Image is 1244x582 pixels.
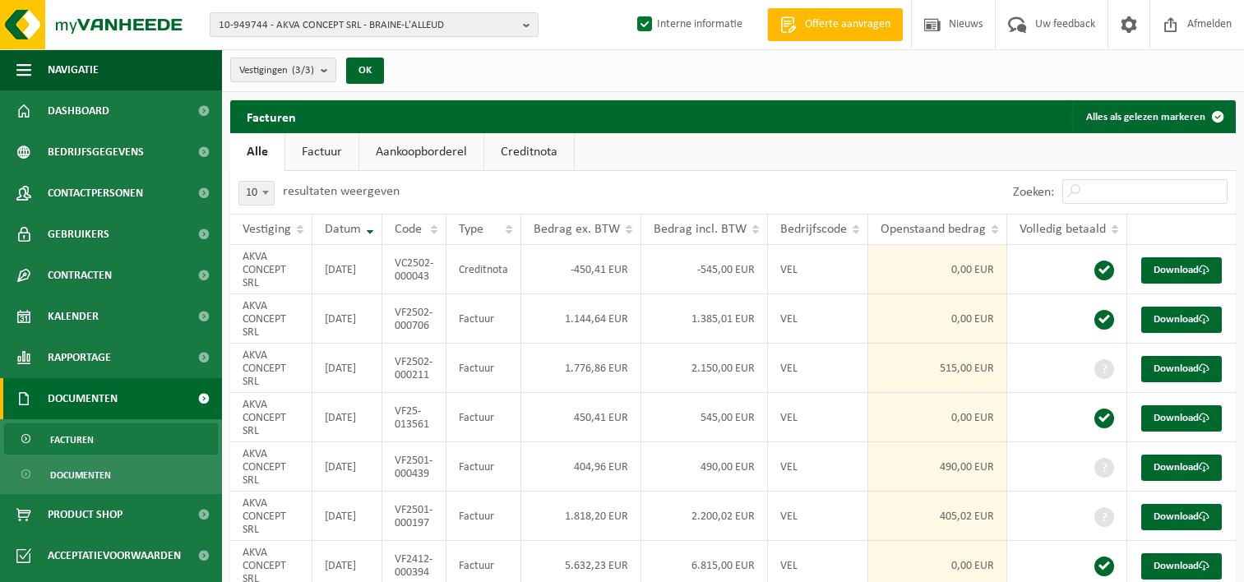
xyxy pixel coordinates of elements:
[1141,504,1222,530] a: Download
[4,459,218,490] a: Documenten
[446,442,521,492] td: Factuur
[230,442,312,492] td: AKVA CONCEPT SRL
[48,49,99,90] span: Navigatie
[48,173,143,214] span: Contactpersonen
[4,423,218,455] a: Facturen
[48,132,144,173] span: Bedrijfsgegevens
[446,393,521,442] td: Factuur
[459,223,483,236] span: Type
[767,8,903,41] a: Offerte aanvragen
[780,223,847,236] span: Bedrijfscode
[285,133,358,171] a: Factuur
[346,58,384,84] button: OK
[868,294,1007,344] td: 0,00 EUR
[1013,186,1054,199] label: Zoeken:
[312,442,382,492] td: [DATE]
[48,90,109,132] span: Dashboard
[446,344,521,393] td: Factuur
[243,223,291,236] span: Vestiging
[768,344,868,393] td: VEL
[881,223,986,236] span: Openstaand bedrag
[521,245,641,294] td: -450,41 EUR
[382,393,446,442] td: VF25-013561
[768,245,868,294] td: VEL
[230,58,336,82] button: Vestigingen(3/3)
[230,344,312,393] td: AKVA CONCEPT SRL
[768,294,868,344] td: VEL
[801,16,895,33] span: Offerte aanvragen
[641,393,768,442] td: 545,00 EUR
[312,492,382,541] td: [DATE]
[868,442,1007,492] td: 490,00 EUR
[382,245,446,294] td: VC2502-000043
[534,223,620,236] span: Bedrag ex. BTW
[48,337,111,378] span: Rapportage
[382,294,446,344] td: VF2502-000706
[312,393,382,442] td: [DATE]
[382,344,446,393] td: VF2502-000211
[521,294,641,344] td: 1.144,64 EUR
[395,223,422,236] span: Code
[239,182,274,205] span: 10
[312,344,382,393] td: [DATE]
[768,492,868,541] td: VEL
[868,344,1007,393] td: 515,00 EUR
[521,393,641,442] td: 450,41 EUR
[50,424,94,455] span: Facturen
[219,13,516,38] span: 10-949744 - AKVA CONCEPT SRL - BRAINE-L'ALLEUD
[239,58,314,83] span: Vestigingen
[641,442,768,492] td: 490,00 EUR
[1141,257,1222,284] a: Download
[283,185,400,198] label: resultaten weergeven
[48,214,109,255] span: Gebruikers
[768,393,868,442] td: VEL
[382,492,446,541] td: VF2501-000197
[868,245,1007,294] td: 0,00 EUR
[1141,356,1222,382] a: Download
[446,492,521,541] td: Factuur
[641,492,768,541] td: 2.200,02 EUR
[48,494,123,535] span: Product Shop
[446,294,521,344] td: Factuur
[641,344,768,393] td: 2.150,00 EUR
[230,245,312,294] td: AKVA CONCEPT SRL
[654,223,747,236] span: Bedrag incl. BTW
[641,294,768,344] td: 1.385,01 EUR
[1020,223,1106,236] span: Volledig betaald
[230,100,312,132] h2: Facturen
[521,442,641,492] td: 404,96 EUR
[230,492,312,541] td: AKVA CONCEPT SRL
[230,294,312,344] td: AKVA CONCEPT SRL
[48,535,181,576] span: Acceptatievoorwaarden
[359,133,483,171] a: Aankoopborderel
[48,378,118,419] span: Documenten
[230,393,312,442] td: AKVA CONCEPT SRL
[1141,553,1222,580] a: Download
[48,296,99,337] span: Kalender
[325,223,361,236] span: Datum
[1141,455,1222,481] a: Download
[521,492,641,541] td: 1.818,20 EUR
[48,255,112,296] span: Contracten
[238,181,275,206] span: 10
[868,492,1007,541] td: 405,02 EUR
[1141,307,1222,333] a: Download
[210,12,539,37] button: 10-949744 - AKVA CONCEPT SRL - BRAINE-L'ALLEUD
[634,12,742,37] label: Interne informatie
[382,442,446,492] td: VF2501-000439
[50,460,111,491] span: Documenten
[1073,100,1234,133] button: Alles als gelezen markeren
[641,245,768,294] td: -545,00 EUR
[292,65,314,76] count: (3/3)
[446,245,521,294] td: Creditnota
[521,344,641,393] td: 1.776,86 EUR
[1141,405,1222,432] a: Download
[768,442,868,492] td: VEL
[312,294,382,344] td: [DATE]
[312,245,382,294] td: [DATE]
[230,133,284,171] a: Alle
[484,133,574,171] a: Creditnota
[868,393,1007,442] td: 0,00 EUR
